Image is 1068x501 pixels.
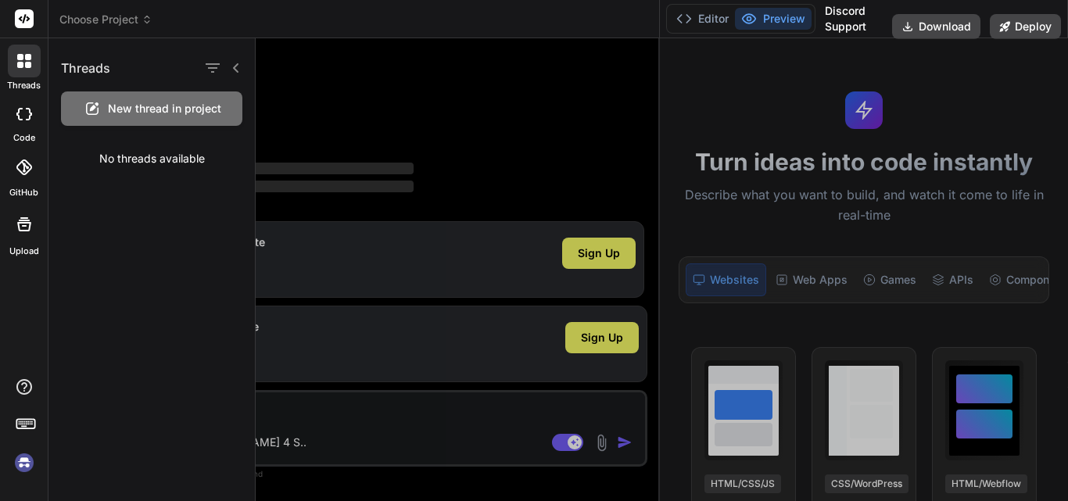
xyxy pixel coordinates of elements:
button: Preview [735,8,812,30]
button: Editor [670,8,735,30]
button: Download [892,14,980,39]
h1: Threads [61,59,110,77]
div: No threads available [48,138,255,179]
span: Choose Project [59,12,152,27]
label: code [13,131,35,145]
label: Upload [9,245,39,258]
button: Deploy [990,14,1061,39]
label: GitHub [9,186,38,199]
img: signin [11,449,38,476]
span: New thread in project [108,101,221,116]
label: threads [7,79,41,92]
